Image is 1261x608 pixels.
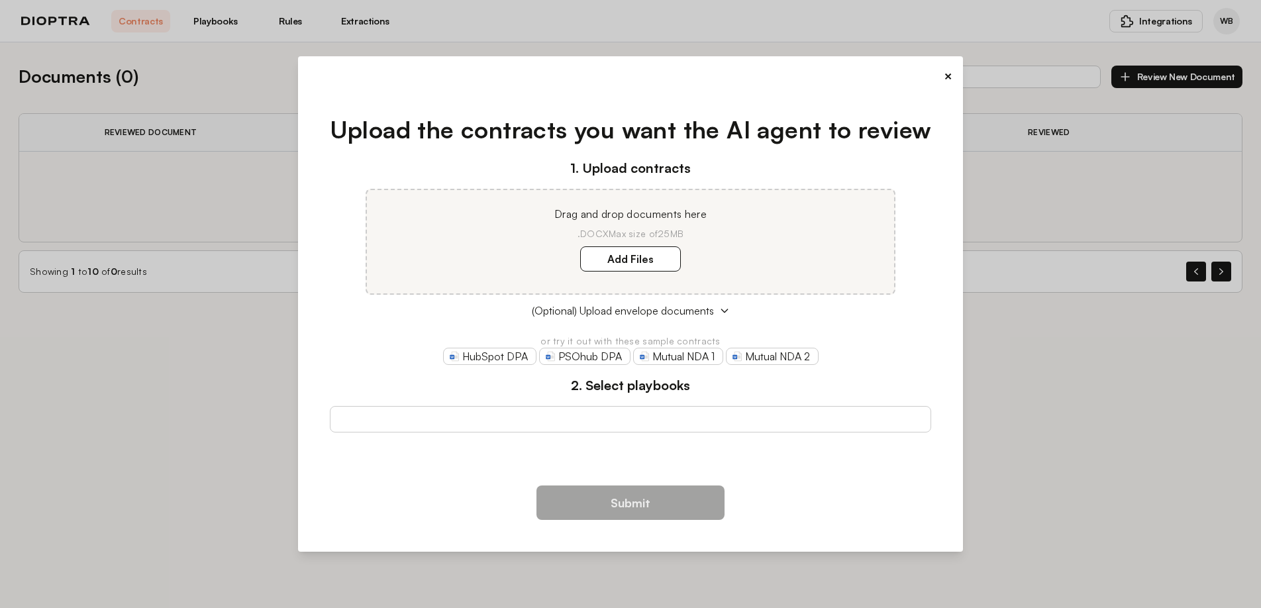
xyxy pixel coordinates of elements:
[536,485,725,520] button: Submit
[330,158,932,178] h3: 1. Upload contracts
[633,348,723,365] a: Mutual NDA 1
[330,112,932,148] h1: Upload the contracts you want the AI agent to review
[330,376,932,395] h3: 2. Select playbooks
[330,303,932,319] button: (Optional) Upload envelope documents
[726,348,819,365] a: Mutual NDA 2
[383,227,878,240] p: .DOCX Max size of 25MB
[944,67,952,85] button: ×
[532,303,714,319] span: (Optional) Upload envelope documents
[539,348,630,365] a: PSOhub DPA
[443,348,536,365] a: HubSpot DPA
[580,246,681,272] label: Add Files
[383,206,878,222] p: Drag and drop documents here
[330,334,932,348] p: or try it out with these sample contracts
